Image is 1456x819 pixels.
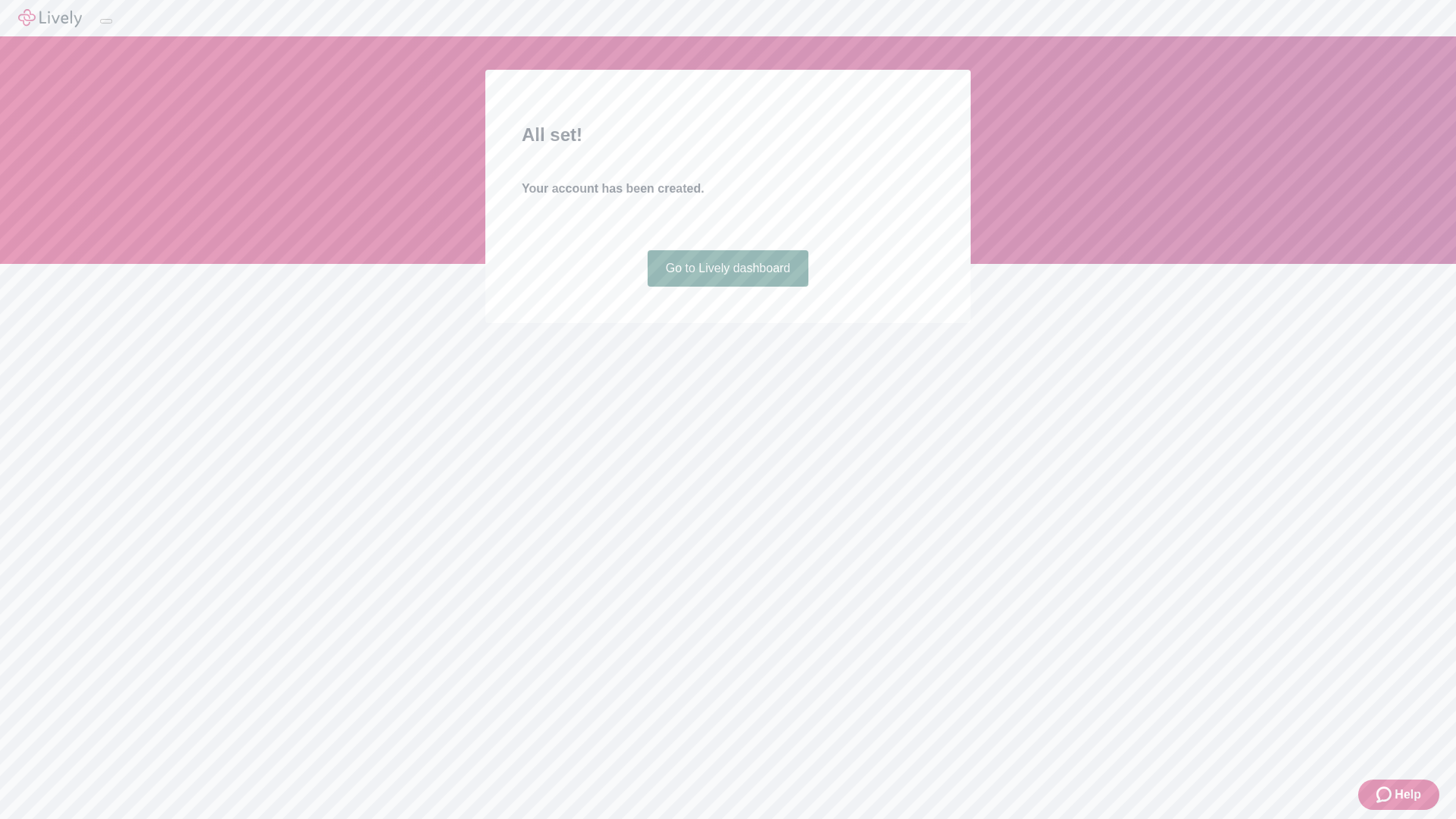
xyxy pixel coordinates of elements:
[18,9,82,27] img: Lively
[100,19,112,24] button: Log out
[1376,786,1395,804] svg: Zendesk support icon
[1395,786,1421,804] span: Help
[522,121,934,149] h2: All set!
[1358,780,1439,810] button: Zendesk support iconHelp
[522,180,934,198] h4: Your account has been created.
[648,250,809,287] a: Go to Lively dashboard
